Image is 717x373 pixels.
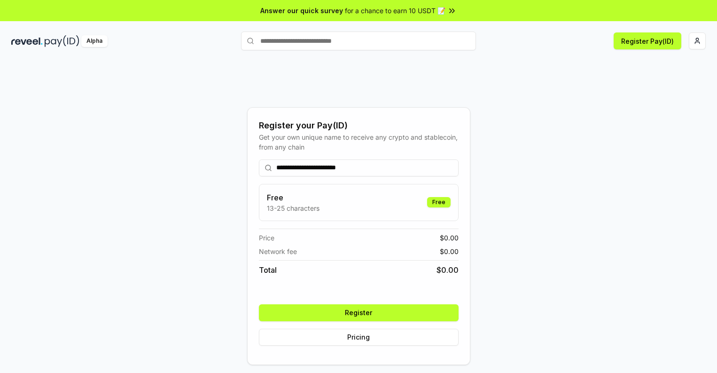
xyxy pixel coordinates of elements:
[259,119,459,132] div: Register your Pay(ID)
[259,329,459,346] button: Pricing
[81,35,108,47] div: Alpha
[259,132,459,152] div: Get your own unique name to receive any crypto and stablecoin, from any chain
[427,197,451,207] div: Free
[345,6,445,16] span: for a chance to earn 10 USDT 📝
[259,304,459,321] button: Register
[259,233,274,243] span: Price
[267,203,320,213] p: 13-25 characters
[260,6,343,16] span: Answer our quick survey
[614,32,681,49] button: Register Pay(ID)
[259,246,297,256] span: Network fee
[440,246,459,256] span: $ 0.00
[440,233,459,243] span: $ 0.00
[436,264,459,276] span: $ 0.00
[45,35,79,47] img: pay_id
[259,264,277,276] span: Total
[11,35,43,47] img: reveel_dark
[267,192,320,203] h3: Free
